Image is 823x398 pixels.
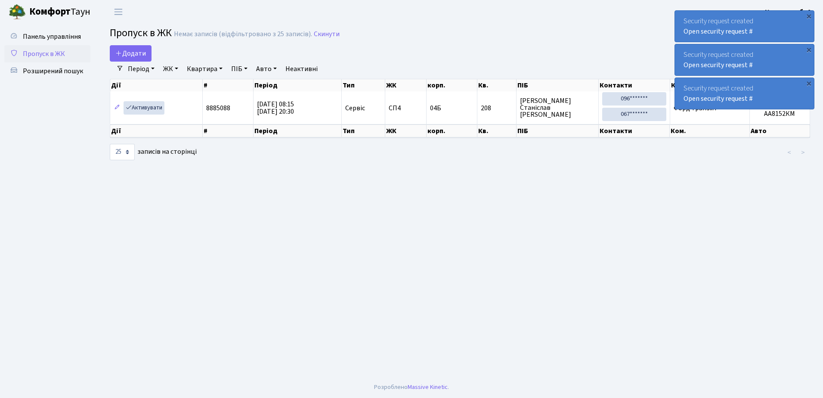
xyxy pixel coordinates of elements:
[427,124,478,137] th: корп.
[203,79,253,91] th: #
[517,124,599,137] th: ПІБ
[345,105,365,112] span: Сервіс
[374,382,449,392] div: Розроблено .
[160,62,182,76] a: ЖК
[4,62,90,80] a: Розширений пошук
[675,11,814,42] div: Security request created
[385,124,427,137] th: ЖК
[110,25,172,40] span: Пропуск в ЖК
[684,94,753,103] a: Open security request #
[314,30,340,38] a: Скинути
[753,110,806,118] h5: АА8152КМ
[253,62,280,76] a: Авто
[110,144,197,160] label: записів на сторінці
[115,49,146,58] span: Додати
[110,79,203,91] th: Дії
[520,97,595,118] span: [PERSON_NAME] Станіслав [PERSON_NAME]
[675,78,814,109] div: Security request created
[23,32,81,41] span: Панель управління
[599,124,670,137] th: Контакти
[670,79,750,91] th: Ком.
[29,5,71,19] b: Комфорт
[517,79,599,91] th: ПІБ
[670,124,749,137] th: Ком.
[804,45,813,54] div: ×
[4,28,90,45] a: Панель управління
[124,101,164,115] a: Активувати
[257,99,294,116] span: [DATE] 08:15 [DATE] 20:30
[804,79,813,87] div: ×
[4,45,90,62] a: Пропуск в ЖК
[108,5,129,19] button: Переключити навігацію
[427,79,478,91] th: корп.
[254,124,342,137] th: Період
[765,7,813,17] a: Консьєрж б. 4.
[110,45,152,62] a: Додати
[110,124,203,137] th: Дії
[599,79,670,91] th: Контакти
[282,62,321,76] a: Неактивні
[804,12,813,20] div: ×
[254,79,342,91] th: Період
[430,103,441,113] span: 04Б
[408,382,448,392] a: Massive Kinetic
[342,79,385,91] th: Тип
[389,105,423,112] span: СП4
[674,103,718,113] span: Форд транзит
[385,79,427,91] th: ЖК
[477,79,517,91] th: Кв.
[23,49,65,59] span: Пропуск в ЖК
[203,124,253,137] th: #
[23,66,83,76] span: Розширений пошук
[750,124,810,137] th: Авто
[481,105,513,112] span: 208
[183,62,226,76] a: Квартира
[206,103,230,113] span: 8885088
[29,5,90,19] span: Таун
[684,27,753,36] a: Open security request #
[342,124,385,137] th: Тип
[124,62,158,76] a: Період
[110,144,135,160] select: записів на сторінці
[675,44,814,75] div: Security request created
[174,30,312,38] div: Немає записів (відфільтровано з 25 записів).
[477,124,517,137] th: Кв.
[684,60,753,70] a: Open security request #
[9,3,26,21] img: logo.png
[228,62,251,76] a: ПІБ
